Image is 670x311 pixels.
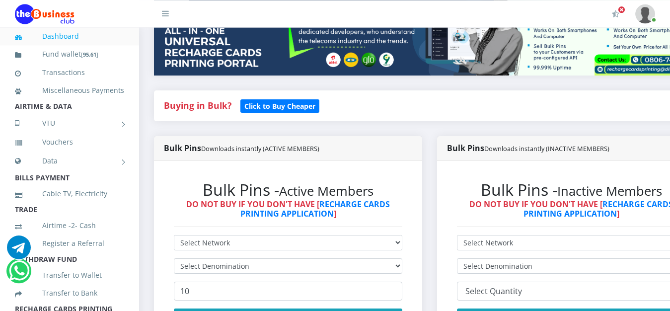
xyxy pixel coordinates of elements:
[244,101,315,111] b: Click to Buy Cheaper
[279,182,373,200] small: Active Members
[15,182,124,205] a: Cable TV, Electricity
[164,143,319,154] strong: Bulk Pins
[15,4,74,24] img: Logo
[15,232,124,255] a: Register a Referral
[81,51,98,58] small: [ ]
[15,282,124,305] a: Transfer to Bank
[15,43,124,66] a: Fund wallet[95.61]
[15,264,124,287] a: Transfer to Wallet
[612,10,619,18] i: Activate Your Membership
[15,131,124,154] a: Vouchers
[15,79,124,102] a: Miscellaneous Payments
[174,180,402,199] h2: Bulk Pins -
[15,214,124,237] a: Airtime -2- Cash
[83,51,96,58] b: 95.61
[9,266,29,283] a: Chat for support
[174,282,402,301] input: Enter Quantity
[15,61,124,84] a: Transactions
[186,199,390,219] strong: DO NOT BUY IF YOU DON'T HAVE [ ]
[240,199,390,219] a: RECHARGE CARDS PRINTING APPLICATION
[557,182,662,200] small: Inactive Members
[635,4,655,23] img: User
[15,149,124,173] a: Data
[618,6,625,13] span: Activate Your Membership
[447,143,609,154] strong: Bulk Pins
[7,243,31,259] a: Chat for support
[164,99,231,111] strong: Buying in Bulk?
[484,144,609,153] small: Downloads instantly (INACTIVE MEMBERS)
[15,25,124,48] a: Dashboard
[201,144,319,153] small: Downloads instantly (ACTIVE MEMBERS)
[240,99,319,111] a: Click to Buy Cheaper
[15,111,124,136] a: VTU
